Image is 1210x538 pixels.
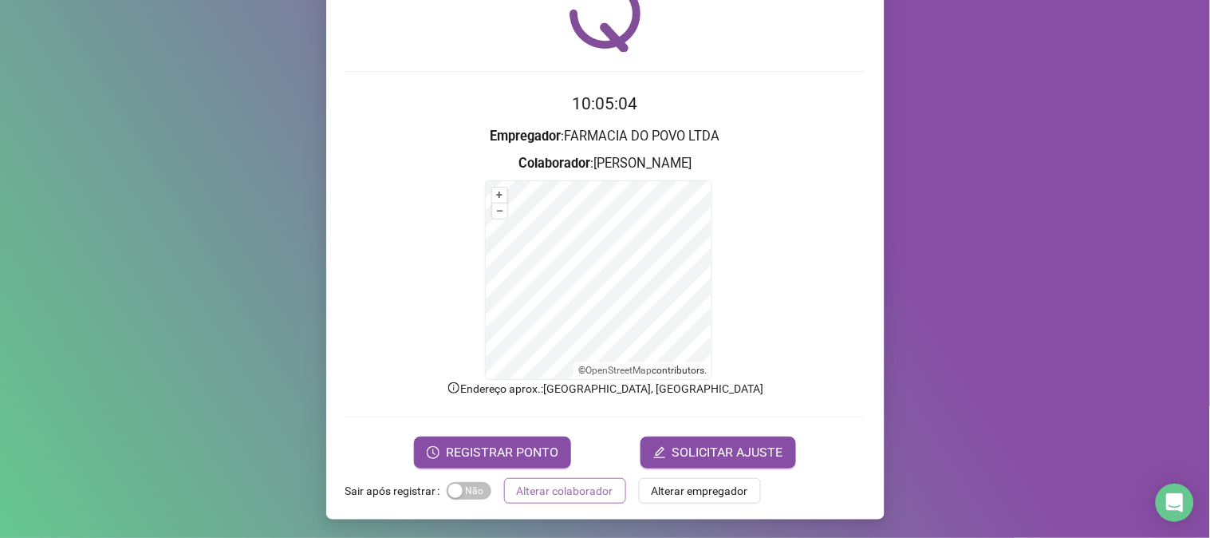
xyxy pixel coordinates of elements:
[427,446,439,459] span: clock-circle
[492,204,507,219] button: –
[585,365,652,376] a: OpenStreetMap
[672,443,783,462] span: SOLICITAR AJUSTE
[652,482,748,500] span: Alterar empregador
[518,156,590,171] strong: Colaborador
[517,482,613,500] span: Alterar colaborador
[640,437,796,469] button: editSOLICITAR AJUSTE
[414,437,571,469] button: REGISTRAR PONTO
[446,443,558,462] span: REGISTRAR PONTO
[573,94,638,113] time: 10:05:04
[447,381,461,395] span: info-circle
[639,478,761,504] button: Alterar empregador
[491,129,562,144] strong: Empregador
[578,365,707,376] li: © contributors.
[345,478,447,504] label: Sair após registrar
[492,188,507,203] button: +
[345,380,865,398] p: Endereço aprox. : [GEOGRAPHIC_DATA], [GEOGRAPHIC_DATA]
[504,478,626,504] button: Alterar colaborador
[345,153,865,174] h3: : [PERSON_NAME]
[345,126,865,147] h3: : FARMACIA DO POVO LTDA
[1156,484,1194,522] div: Open Intercom Messenger
[653,446,666,459] span: edit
